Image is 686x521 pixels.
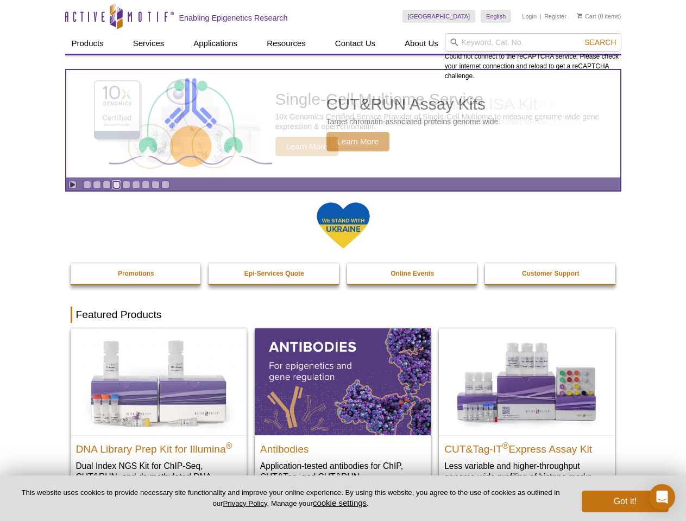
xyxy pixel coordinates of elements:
p: Less variable and higher-throughput genome-wide profiling of histone marks​. [444,460,609,482]
a: Privacy Policy [223,499,267,507]
h2: DNA Library Prep Kit for Illumina [76,439,241,455]
button: Search [581,37,619,47]
a: Online Events [347,263,479,284]
a: Go to slide 7 [142,181,150,189]
a: Toggle autoplay [68,181,77,189]
a: Go to slide 8 [152,181,160,189]
a: Applications [187,33,244,54]
p: Application-tested antibodies for ChIP, CUT&Tag, and CUT&RUN. [260,460,425,482]
a: DNA Library Prep Kit for Illumina DNA Library Prep Kit for Illumina® Dual Index NGS Kit for ChIP-... [71,328,247,504]
a: Go to slide 1 [83,181,91,189]
p: Target chromatin-associated proteins genome wide. [326,117,501,126]
span: Learn More [326,132,390,151]
img: DNA Library Prep Kit for Illumina [71,328,247,435]
button: Got it! [582,491,669,512]
a: Epi-Services Quote [209,263,340,284]
a: Go to slide 9 [161,181,169,189]
div: Could not connect to the reCAPTCHA service. Please check your internet connection and reload to g... [445,33,621,81]
h2: CUT&Tag-IT Express Assay Kit [444,439,609,455]
strong: Customer Support [522,270,579,277]
a: Go to slide 3 [103,181,111,189]
h2: Antibodies [260,439,425,455]
h2: CUT&RUN Assay Kits [326,96,501,112]
strong: Promotions [118,270,154,277]
a: Go to slide 4 [112,181,121,189]
img: We Stand With Ukraine [316,201,370,250]
a: Resources [260,33,312,54]
a: English [481,10,511,23]
a: Contact Us [329,33,382,54]
a: About Us [398,33,445,54]
p: Dual Index NGS Kit for ChIP-Seq, CUT&RUN, and ds methylated DNA assays. [76,460,241,493]
li: (0 items) [577,10,621,23]
img: CUT&RUN Assay Kits [109,74,272,174]
input: Keyword, Cat. No. [445,33,621,52]
a: CUT&Tag-IT® Express Assay Kit CUT&Tag-IT®Express Assay Kit Less variable and higher-throughput ge... [439,328,615,493]
h2: Featured Products [71,307,616,323]
sup: ® [502,441,509,450]
a: CUT&RUN Assay Kits CUT&RUN Assay Kits Target chromatin-associated proteins genome wide. Learn More [66,70,620,177]
span: Search [584,38,616,47]
strong: Epi-Services Quote [244,270,304,277]
a: Services [127,33,171,54]
li: | [540,10,542,23]
a: Go to slide 6 [132,181,140,189]
strong: Online Events [391,270,434,277]
a: Promotions [71,263,202,284]
a: Go to slide 2 [93,181,101,189]
a: Products [65,33,110,54]
a: [GEOGRAPHIC_DATA] [402,10,476,23]
a: Cart [577,12,596,20]
a: Login [522,12,537,20]
img: All Antibodies [255,328,431,435]
h2: Enabling Epigenetics Research [179,13,288,23]
a: Customer Support [485,263,616,284]
p: This website uses cookies to provide necessary site functionality and improve your online experie... [17,488,564,509]
a: Go to slide 5 [122,181,130,189]
button: cookie settings [313,498,367,507]
a: All Antibodies Antibodies Application-tested antibodies for ChIP, CUT&Tag, and CUT&RUN. [255,328,431,493]
div: Open Intercom Messenger [649,484,675,510]
article: CUT&RUN Assay Kits [66,70,620,177]
sup: ® [226,441,232,450]
img: Your Cart [577,13,582,18]
img: CUT&Tag-IT® Express Assay Kit [439,328,615,435]
a: Register [544,12,567,20]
